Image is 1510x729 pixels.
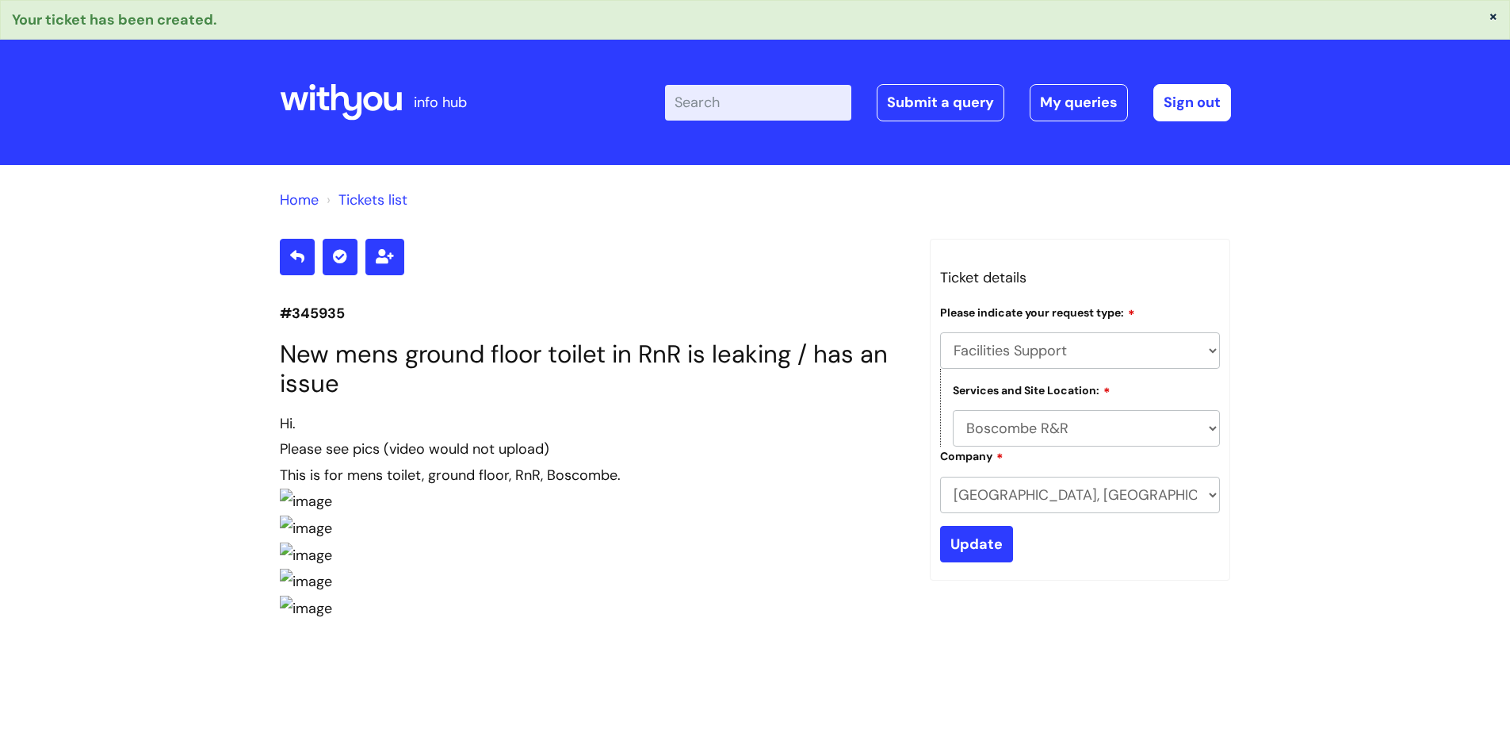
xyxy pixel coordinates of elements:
[280,187,319,213] li: Solution home
[280,489,332,514] img: image
[280,596,332,621] img: image
[280,462,906,488] div: This is for mens toilet, ground floor, RnR, Boscombe.
[940,304,1135,320] label: Please indicate your request type:
[940,526,1013,562] input: Update
[280,301,906,326] p: #345935
[665,85,851,120] input: Search
[280,411,906,436] div: Hi.
[414,90,467,115] p: info hub
[940,447,1003,463] label: Company
[338,190,407,209] a: Tickets list
[953,382,1111,397] label: Services and Site Location:
[1153,84,1231,121] a: Sign out
[280,340,906,398] h1: New mens ground floor toilet in RnR is leaking / has an issue
[940,265,1221,290] h3: Ticket details
[280,436,906,462] div: Please see pics (video would not upload)
[1489,9,1498,23] button: ×
[323,187,407,213] li: Tickets list
[1030,84,1128,121] a: My queries
[280,190,319,209] a: Home
[280,543,332,568] img: image
[877,84,1004,121] a: Submit a query
[280,516,332,541] img: image
[665,84,1231,121] div: | -
[280,569,332,594] img: image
